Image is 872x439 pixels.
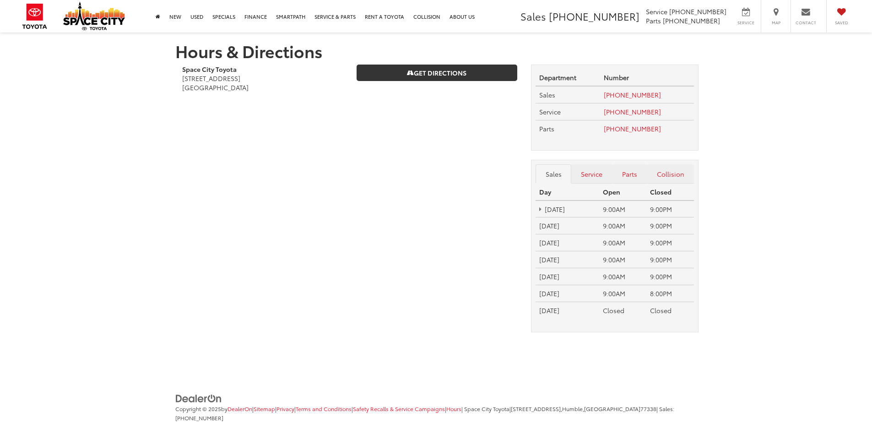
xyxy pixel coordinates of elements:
img: Space City Toyota [63,2,125,30]
span: | [509,405,656,412]
span: Map [766,20,786,26]
span: Contact [796,20,816,26]
a: Collision [647,164,694,184]
span: | [352,405,445,412]
span: | [275,405,294,412]
td: 9:00PM [646,251,694,268]
h1: Hours & Directions [175,42,697,60]
td: [DATE] [536,302,599,319]
td: 9:00PM [646,217,694,234]
td: [DATE] [536,201,599,217]
span: [PHONE_NUMBER] [663,16,720,25]
a: Hours [446,405,461,412]
span: | Space City Toyota [461,405,509,412]
span: [PHONE_NUMBER] [175,414,223,422]
span: Humble, [562,405,584,412]
iframe: Google Map [182,108,518,346]
td: Closed [646,302,694,319]
a: Terms and Conditions [296,405,352,412]
span: Parts [539,124,554,133]
span: Service [646,7,667,16]
a: DealerOn [175,393,222,402]
td: 9:00AM [599,201,647,217]
a: Service [571,164,612,184]
span: | [445,405,461,412]
td: 9:00AM [599,268,647,285]
span: [PHONE_NUMBER] [669,7,726,16]
span: Service [736,20,756,26]
td: 9:00PM [646,234,694,251]
a: [PHONE_NUMBER] [604,90,661,99]
span: Parts [646,16,661,25]
td: 9:00AM [599,285,647,302]
span: [STREET_ADDRESS] [182,74,240,83]
strong: Closed [650,187,672,196]
a: Safety Recalls & Service Campaigns, Opens in a new tab [353,405,445,412]
td: [DATE] [536,251,599,268]
td: 8:00PM [646,285,694,302]
td: [DATE] [536,234,599,251]
span: 77338 [640,405,656,412]
th: Department [536,69,600,86]
span: [STREET_ADDRESS], [511,405,562,412]
span: Sales [539,90,555,99]
td: [DATE] [536,285,599,302]
span: | [252,405,275,412]
span: Service [539,107,561,116]
span: [GEOGRAPHIC_DATA] [182,83,249,92]
td: 9:00AM [599,251,647,268]
a: DealerOn Home Page [227,405,252,412]
a: Sitemap [254,405,275,412]
td: 9:00PM [646,268,694,285]
img: DealerOn [175,394,222,404]
a: Sales [536,164,571,184]
td: [DATE] [536,217,599,234]
td: Closed [599,302,647,319]
a: Get Directions on Google Maps [357,65,517,81]
a: Parts [612,164,647,184]
span: Copyright © 2025 [175,405,221,412]
span: [GEOGRAPHIC_DATA] [584,405,640,412]
a: [PHONE_NUMBER] [604,124,661,133]
b: Space City Toyota [182,65,237,74]
td: 9:00AM [599,234,647,251]
span: [PHONE_NUMBER] [549,9,639,23]
span: Sales [520,9,546,23]
td: 9:00PM [646,201,694,217]
td: 9:00AM [599,217,647,234]
td: [DATE] [536,268,599,285]
span: Saved [831,20,851,26]
a: [PHONE_NUMBER] [604,107,661,116]
span: | [294,405,352,412]
span: by [221,405,252,412]
th: Number [600,69,694,86]
a: Privacy [276,405,294,412]
strong: Day [539,187,551,196]
strong: Open [603,187,620,196]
